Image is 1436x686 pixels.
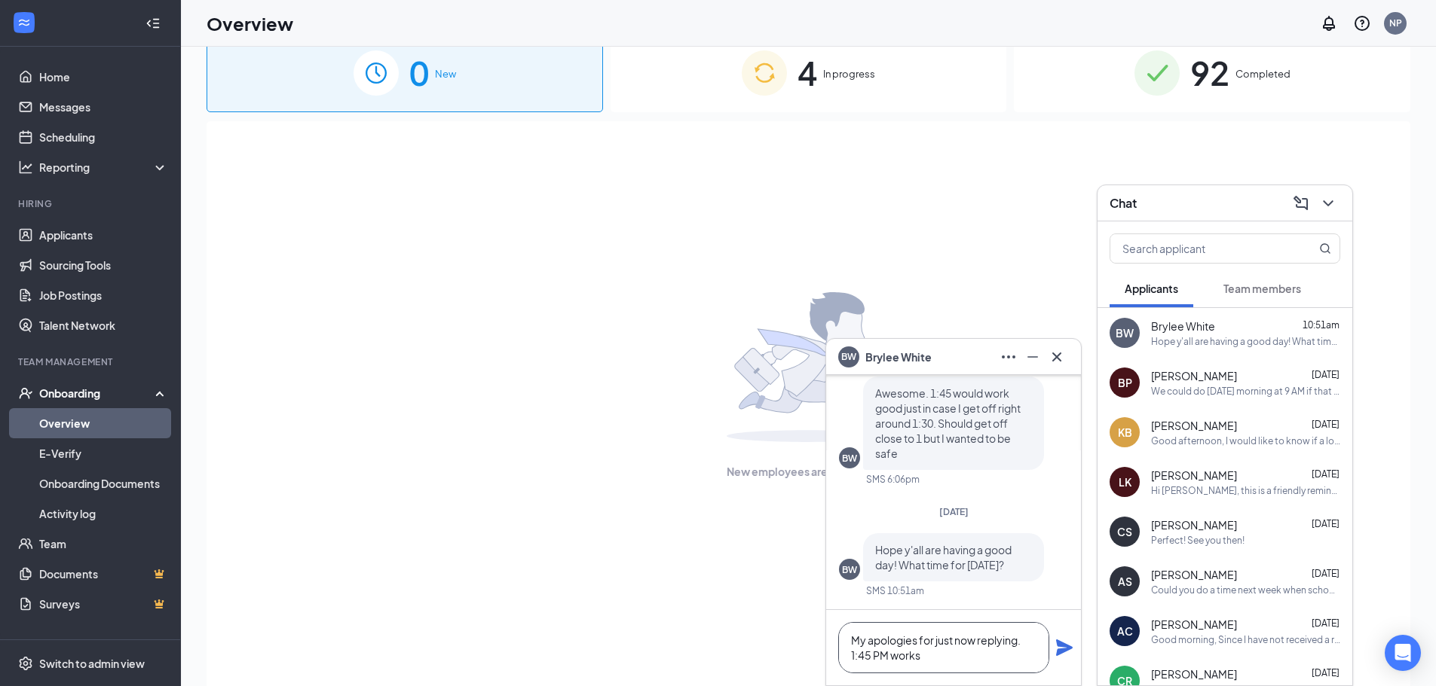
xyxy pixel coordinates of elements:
a: Scheduling [39,122,168,152]
div: BP [1118,375,1132,390]
span: [DATE] [1312,568,1340,579]
svg: Plane [1055,639,1073,657]
span: Awesome. 1:45 would work good just in case I get off right around 1:30. Should get off close to 1... [875,386,1021,460]
h3: Chat [1110,195,1137,212]
a: Messages [39,92,168,122]
span: [PERSON_NAME] [1151,666,1237,681]
h1: Overview [207,11,293,36]
div: Onboarding [39,386,155,401]
span: [DATE] [1312,617,1340,629]
span: Brylee White [1151,319,1215,334]
div: LK [1119,474,1131,489]
span: 4 [798,47,817,99]
svg: MagnifyingGlass [1319,242,1331,255]
svg: WorkstreamLogo [17,15,32,30]
span: [PERSON_NAME] [1151,517,1237,532]
div: Hiring [18,197,165,210]
div: Hope y'all are having a good day! What time for [DATE]? [1151,335,1340,348]
span: Brylee White [865,349,932,365]
svg: ChevronDown [1319,194,1337,212]
svg: Ellipses [1000,348,1018,366]
div: SMS 10:51am [866,584,924,597]
a: Talent Network [39,310,168,340]
span: New employees are on their way [727,463,890,480]
span: [DATE] [1312,369,1340,380]
div: AS [1118,574,1132,589]
a: DocumentsCrown [39,559,168,589]
span: Completed [1235,66,1291,81]
div: NP [1389,17,1402,29]
a: Sourcing Tools [39,250,168,280]
div: Open Intercom Messenger [1385,635,1421,671]
input: Search applicant [1110,234,1289,263]
svg: Settings [18,656,33,671]
svg: ComposeMessage [1292,194,1310,212]
span: Hope y'all are having a good day! What time for [DATE]? [875,543,1012,572]
div: Could you do a time next week when school is out? It will be hard for us to conduct interviews ou... [1151,584,1340,596]
a: Onboarding Documents [39,468,168,498]
span: Applicants [1125,282,1178,295]
div: Hi [PERSON_NAME], this is a friendly reminder. Please select an interview time slot for your Back... [1151,484,1340,497]
span: 0 [409,47,429,99]
button: ComposeMessage [1289,191,1313,215]
svg: Notifications [1320,14,1338,32]
div: KB [1118,425,1132,440]
span: [PERSON_NAME] [1151,418,1237,433]
span: [DATE] [1312,419,1340,430]
span: [PERSON_NAME] [1151,617,1237,632]
svg: Analysis [18,160,33,175]
span: [DATE] [1312,667,1340,678]
svg: UserCheck [18,386,33,401]
div: CS [1117,524,1132,539]
a: Applicants [39,220,168,250]
button: Minimize [1021,345,1045,369]
svg: QuestionInfo [1353,14,1371,32]
div: Good afternoon, I would like to know if a lot of overtime is provided. If so, how much would i be... [1151,434,1340,447]
a: Home [39,62,168,92]
div: BW [842,452,857,465]
span: Team members [1223,282,1301,295]
a: Activity log [39,498,168,529]
div: AC [1117,623,1133,639]
span: 10:51am [1303,319,1340,331]
div: Reporting [39,160,169,175]
div: Switch to admin view [39,656,145,671]
a: Job Postings [39,280,168,310]
span: New [435,66,456,81]
span: 92 [1190,47,1229,99]
div: Perfect! See you then! [1151,534,1245,547]
span: [DATE] [1312,468,1340,480]
button: Cross [1045,345,1069,369]
div: We could do [DATE] morning at 9 AM if that works [1151,385,1340,398]
svg: Collapse [145,16,161,31]
button: ChevronDown [1316,191,1340,215]
div: Team Management [18,355,165,368]
textarea: My apologies for just now replying. 1:45 PM works [838,622,1049,673]
button: Ellipses [997,345,1021,369]
div: Good morning, Since I have not received a response yet to our attempts to contact you, we will be... [1151,633,1340,646]
svg: Minimize [1024,348,1042,366]
span: [DATE] [1312,518,1340,529]
a: Overview [39,408,168,438]
span: [DATE] [939,506,969,517]
span: [PERSON_NAME] [1151,368,1237,383]
svg: Cross [1048,348,1066,366]
div: SMS 6:06pm [866,473,920,486]
span: [PERSON_NAME] [1151,468,1237,483]
a: Team [39,529,168,559]
a: E-Verify [39,438,168,468]
span: In progress [823,66,875,81]
a: SurveysCrown [39,589,168,619]
div: BW [842,563,857,576]
span: [PERSON_NAME] [1151,567,1237,582]
div: BW [1116,325,1134,340]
